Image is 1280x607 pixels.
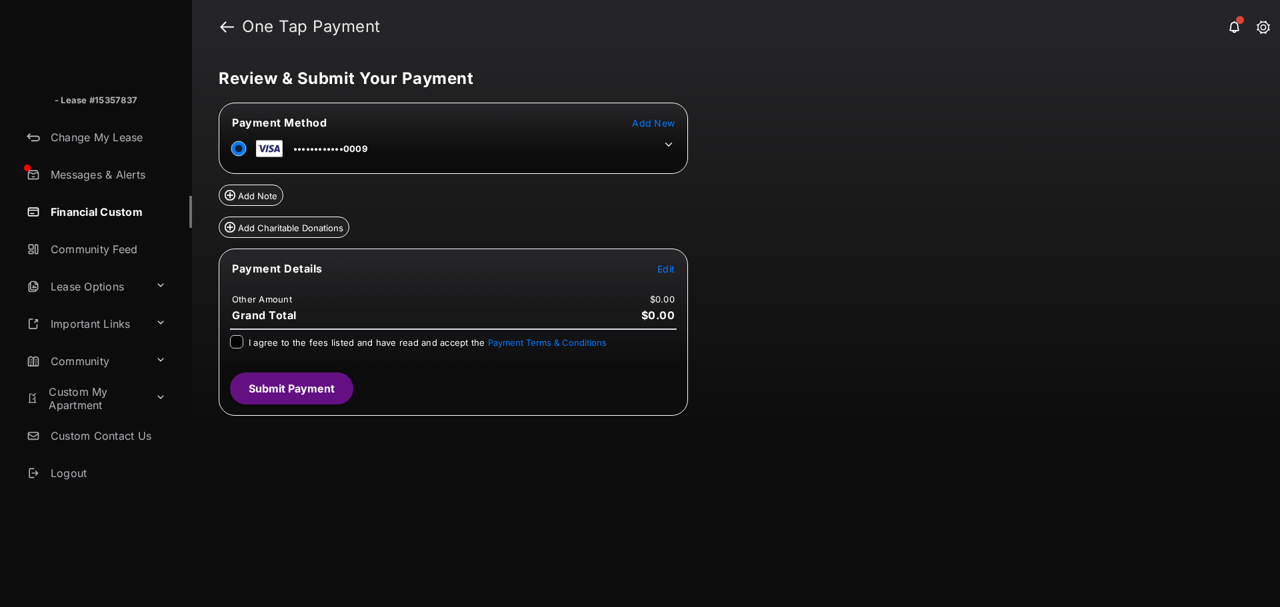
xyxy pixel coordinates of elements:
span: Add New [632,117,675,129]
button: Submit Payment [230,372,353,404]
a: Financial Custom [21,196,192,228]
a: Messages & Alerts [21,159,192,191]
p: - Lease #15357837 [55,94,137,107]
button: Edit [657,262,675,275]
a: Community Feed [21,233,192,265]
span: $0.00 [641,308,675,322]
td: $0.00 [649,293,675,305]
a: Change My Lease [21,121,192,153]
a: Lease Options [21,271,150,303]
td: Other Amount [231,293,293,305]
button: Add Charitable Donations [219,217,349,238]
strong: One Tap Payment [242,19,381,35]
a: Custom My Apartment [21,382,150,414]
span: Payment Details [232,262,323,275]
a: Custom Contact Us [21,420,192,452]
a: Community [21,345,150,377]
button: Add New [632,116,675,129]
button: I agree to the fees listed and have read and accept the [488,337,607,348]
span: Edit [657,263,675,275]
button: Add Note [219,185,283,206]
a: Important Links [21,308,150,340]
a: Logout [21,457,192,489]
span: Payment Method [232,116,327,129]
h5: Review & Submit Your Payment [219,71,1243,87]
span: I agree to the fees listed and have read and accept the [249,337,607,348]
span: Grand Total [232,308,297,322]
span: ••••••••••••0009 [293,143,367,154]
